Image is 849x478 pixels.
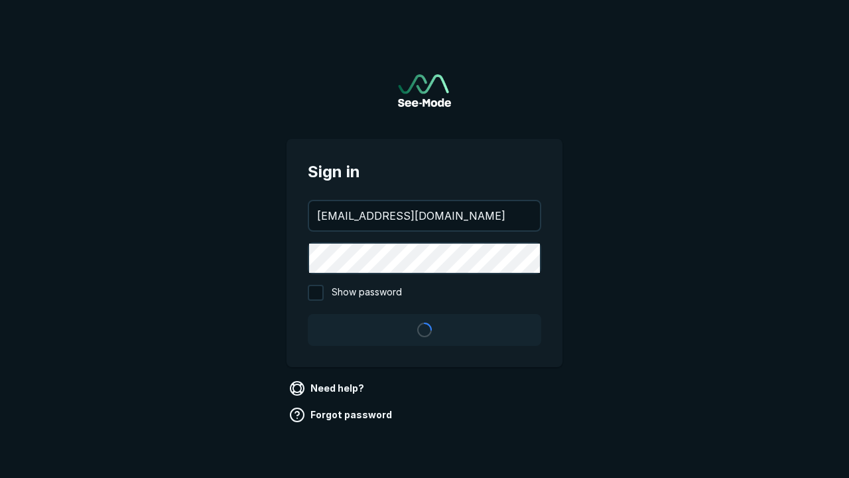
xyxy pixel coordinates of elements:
span: Sign in [308,160,541,184]
a: Forgot password [287,404,397,426]
a: Go to sign in [398,74,451,107]
input: your@email.com [309,201,540,230]
img: See-Mode Logo [398,74,451,107]
span: Show password [332,285,402,301]
a: Need help? [287,378,369,399]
